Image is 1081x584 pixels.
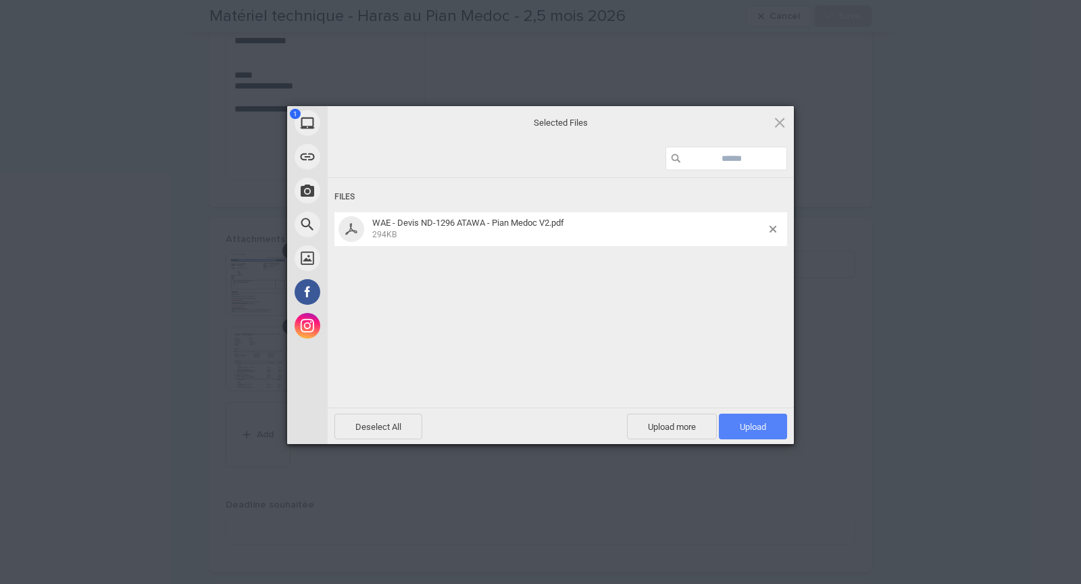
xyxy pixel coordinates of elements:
[772,115,787,130] span: Click here or hit ESC to close picker
[719,414,787,439] span: Upload
[287,208,449,241] div: Web Search
[287,309,449,343] div: Instagram
[426,117,696,129] span: Selected Files
[290,109,301,119] span: 1
[287,241,449,275] div: Unsplash
[334,414,422,439] span: Deselect All
[627,414,717,439] span: Upload more
[368,218,770,240] span: WAE - Devis ND-1296 ATAWA - Pian Medoc V2.pdf
[740,422,766,432] span: Upload
[287,106,449,140] div: My Device
[287,275,449,309] div: Facebook
[372,218,564,228] span: WAE - Devis ND-1296 ATAWA - Pian Medoc V2.pdf
[287,140,449,174] div: Link (URL)
[372,230,397,239] span: 294KB
[287,174,449,208] div: Take Photo
[334,185,787,210] div: Files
